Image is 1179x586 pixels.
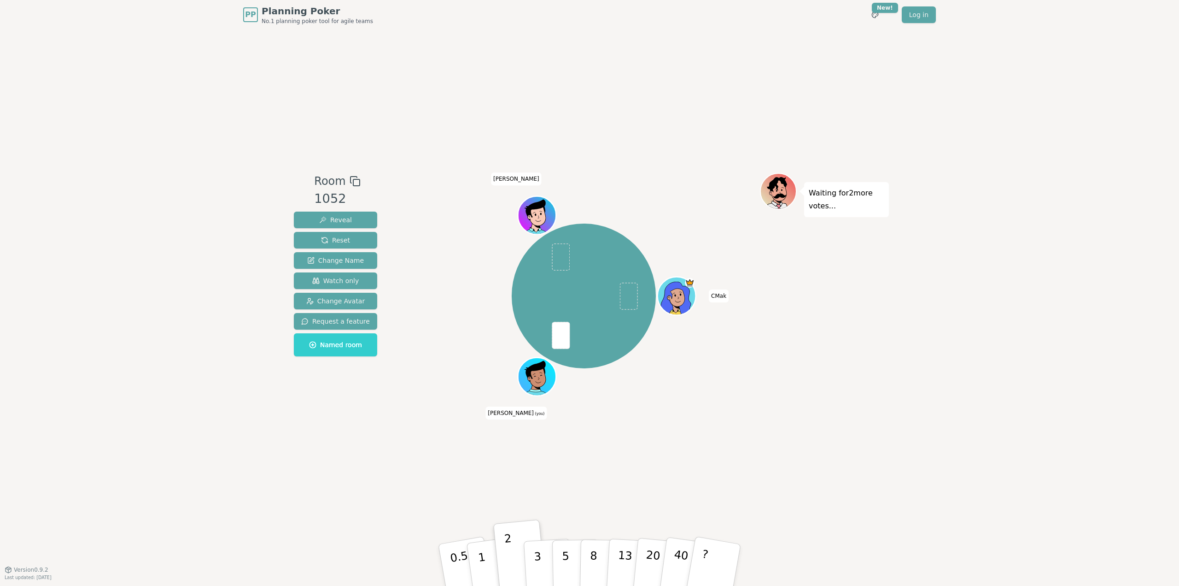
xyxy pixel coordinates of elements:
[262,18,373,25] span: No.1 planning poker tool for agile teams
[294,232,377,249] button: Reset
[14,566,48,574] span: Version 0.9.2
[685,278,695,288] span: CMak is the host
[491,172,542,185] span: Click to change your name
[294,212,377,228] button: Reveal
[294,313,377,330] button: Request a feature
[243,5,373,25] a: PPPlanning PokerNo.1 planning poker tool for agile teams
[262,5,373,18] span: Planning Poker
[5,566,48,574] button: Version0.9.2
[245,9,256,20] span: PP
[309,340,362,349] span: Named room
[294,293,377,309] button: Change Avatar
[504,532,516,582] p: 2
[307,256,364,265] span: Change Name
[709,290,729,302] span: Click to change your name
[872,3,898,13] div: New!
[294,272,377,289] button: Watch only
[314,189,360,208] div: 1052
[294,333,377,356] button: Named room
[5,575,52,580] span: Last updated: [DATE]
[314,173,345,189] span: Room
[319,215,352,225] span: Reveal
[534,412,545,416] span: (you)
[301,317,370,326] span: Request a feature
[485,407,547,420] span: Click to change your name
[294,252,377,269] button: Change Name
[519,359,555,395] button: Click to change your avatar
[867,6,883,23] button: New!
[312,276,359,285] span: Watch only
[809,187,884,213] p: Waiting for 2 more votes...
[306,296,365,306] span: Change Avatar
[321,236,350,245] span: Reset
[902,6,936,23] a: Log in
